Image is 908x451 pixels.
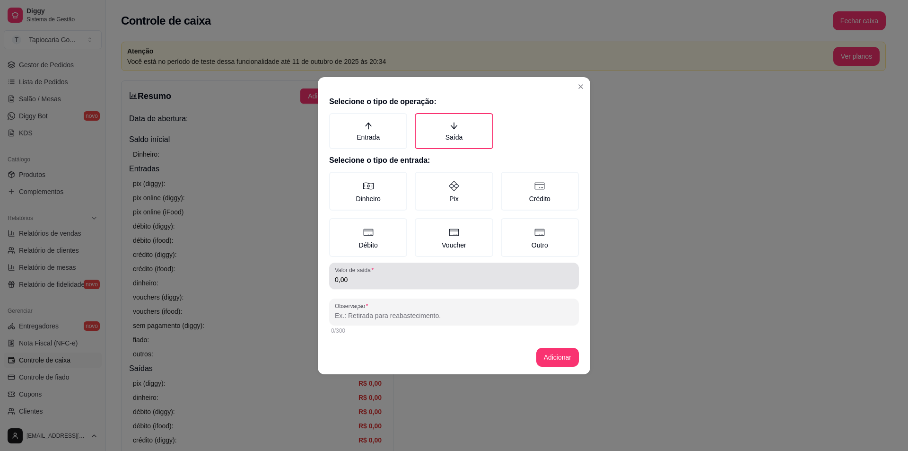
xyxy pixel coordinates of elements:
label: Pix [415,172,493,211]
div: 0/300 [331,327,577,335]
button: Close [573,79,588,94]
h2: Selecione o tipo de operação: [329,96,579,107]
label: Valor de saída [335,266,377,274]
label: Saída [415,113,493,149]
button: Adicionar [536,348,579,367]
label: Dinheiro [329,172,407,211]
label: Voucher [415,218,493,257]
h2: Selecione o tipo de entrada: [329,155,579,166]
label: Crédito [501,172,579,211]
span: arrow-down [450,122,458,130]
label: Outro [501,218,579,257]
label: Entrada [329,113,407,149]
label: Observação [335,302,371,310]
input: Observação [335,311,573,320]
input: Valor de saída [335,275,573,284]
span: arrow-up [364,122,373,130]
label: Débito [329,218,407,257]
